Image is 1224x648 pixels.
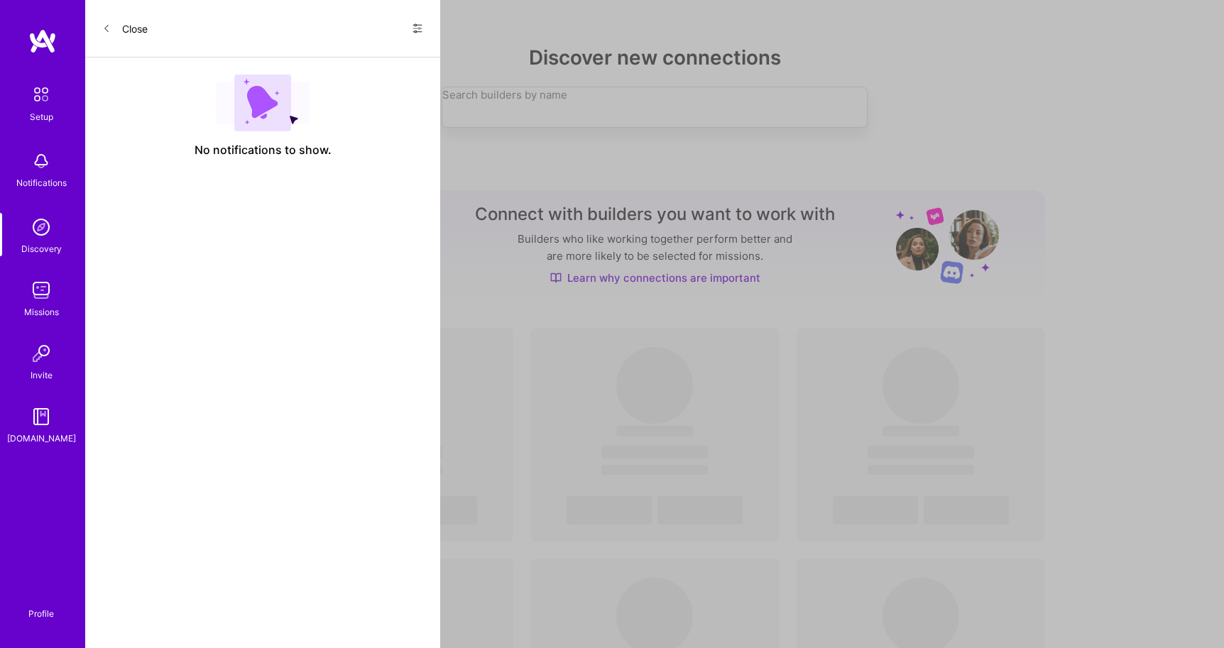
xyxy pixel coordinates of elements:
button: Close [102,17,148,40]
div: Setup [30,109,53,124]
img: empty [216,75,310,131]
div: Missions [24,304,59,319]
img: bell [27,147,55,175]
img: guide book [27,402,55,431]
img: teamwork [27,276,55,304]
div: Profile [28,606,54,620]
div: [DOMAIN_NAME] [7,431,76,446]
div: Notifications [16,175,67,190]
img: Invite [27,339,55,368]
img: discovery [27,213,55,241]
div: Invite [31,368,53,383]
a: Profile [23,591,59,620]
span: No notifications to show. [195,143,332,158]
img: setup [26,79,56,109]
div: Discovery [21,241,62,256]
img: logo [28,28,57,54]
